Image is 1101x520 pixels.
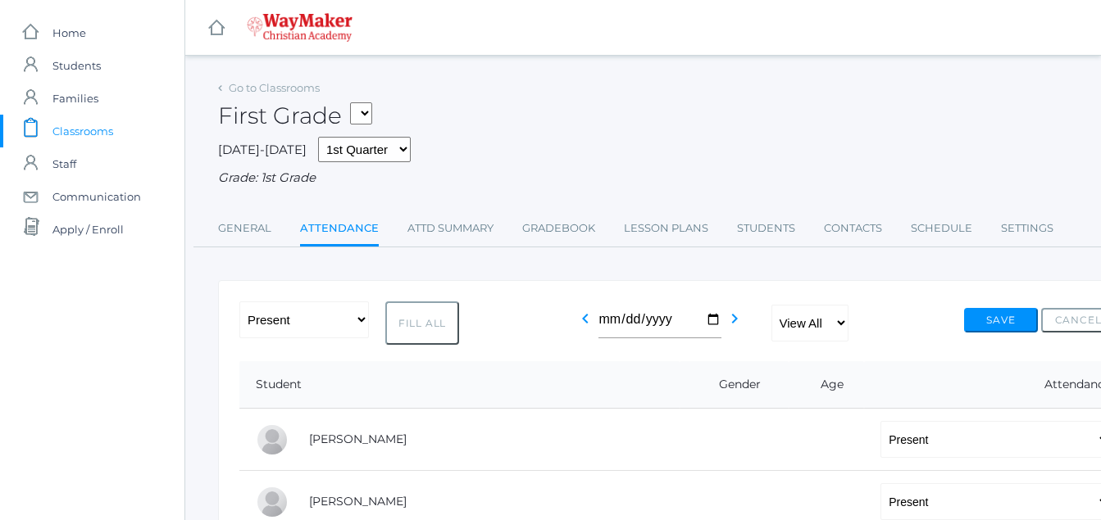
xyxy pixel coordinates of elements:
[52,16,86,49] span: Home
[824,212,882,245] a: Contacts
[247,13,353,42] img: 4_waymaker-logo-stack-white.png
[522,212,595,245] a: Gradebook
[789,361,865,409] th: Age
[911,212,972,245] a: Schedule
[737,212,795,245] a: Students
[239,361,680,409] th: Student
[309,494,407,509] a: [PERSON_NAME]
[576,316,595,332] a: chevron_left
[229,81,320,94] a: Go to Classrooms
[1001,212,1053,245] a: Settings
[256,486,289,518] div: Dylan Hammock
[624,212,708,245] a: Lesson Plans
[52,82,98,115] span: Families
[385,301,459,345] button: Fill All
[964,308,1038,332] button: Save
[52,180,141,213] span: Communication
[680,361,789,409] th: Gender
[407,212,494,245] a: Attd Summary
[309,432,407,446] a: [PERSON_NAME]
[576,309,595,328] i: chevron_left
[52,147,76,180] span: Staff
[725,309,744,328] i: chevron_right
[218,103,372,129] h2: First Grade
[300,212,379,247] a: Attendance
[725,316,744,332] a: chevron_right
[52,115,113,147] span: Classrooms
[52,213,124,246] span: Apply / Enroll
[52,49,101,82] span: Students
[218,212,271,245] a: General
[218,142,307,157] span: [DATE]-[DATE]
[256,423,289,456] div: Vonn Diedrich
